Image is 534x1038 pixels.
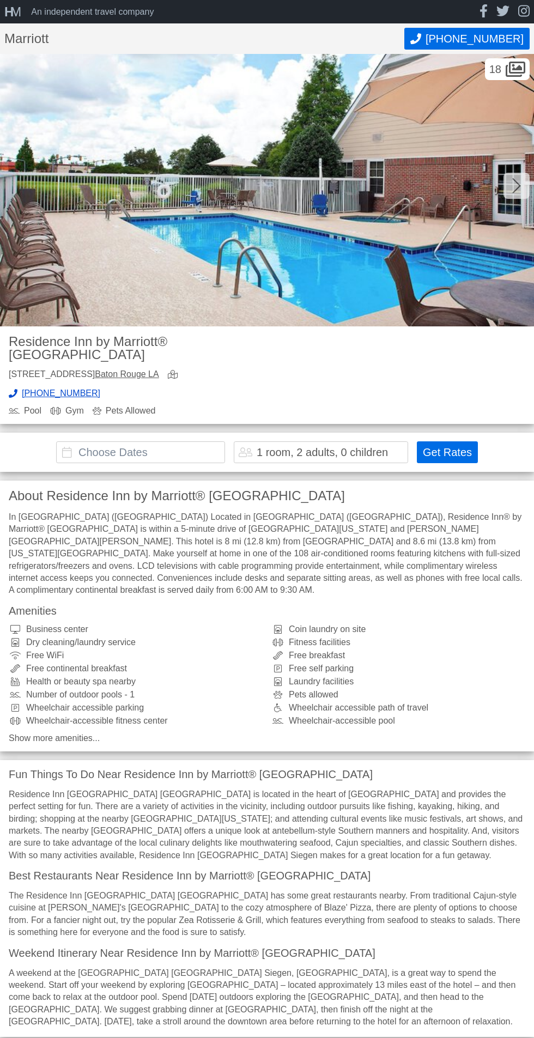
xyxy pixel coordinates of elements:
div: Number of outdoor pools - 1 [9,690,263,699]
h2: Residence Inn by Marriott® [GEOGRAPHIC_DATA] [9,335,258,361]
a: facebook [480,4,488,19]
div: Gym [50,406,84,415]
div: Business center [9,625,263,634]
h3: About Residence Inn by Marriott® [GEOGRAPHIC_DATA] [9,489,525,502]
p: The Residence Inn [GEOGRAPHIC_DATA] [GEOGRAPHIC_DATA] has some great restaurants nearby. From tra... [9,890,525,939]
div: Coin laundry on site [271,625,525,634]
p: A weekend at the [GEOGRAPHIC_DATA] [GEOGRAPHIC_DATA] Siegen, [GEOGRAPHIC_DATA], is a great way to... [9,967,525,1028]
button: Get Rates [417,441,478,463]
div: Free breakfast [271,651,525,660]
input: Choose Dates [56,441,225,463]
a: HM [4,5,27,19]
span: [PHONE_NUMBER] [426,33,524,45]
div: Dry cleaning/laundry service [9,638,263,647]
button: Call [404,28,530,50]
div: 18 [485,58,530,80]
div: Wheelchair-accessible pool [271,717,525,725]
div: [STREET_ADDRESS] [9,370,159,380]
div: Health or beauty spa nearby [9,677,263,686]
div: Pets allowed [271,690,525,699]
h3: Amenities [9,605,525,616]
div: Laundry facilities [271,677,525,686]
a: instagram [518,4,530,19]
div: Wheelchair accessible parking [9,703,263,712]
div: Pets Allowed [93,406,156,415]
a: Baton Rouge LA [95,369,159,379]
h3: Weekend Itinerary Near Residence Inn by Marriott® [GEOGRAPHIC_DATA] [9,948,525,958]
div: Fitness facilities [271,638,525,647]
h3: Fun Things To Do Near Residence Inn by Marriott® [GEOGRAPHIC_DATA] [9,769,525,780]
div: An independent travel company [31,8,154,16]
a: Show more amenities... [9,734,525,743]
span: H [4,4,10,19]
span: M [10,4,18,19]
h3: Best Restaurants Near Residence Inn by Marriott® [GEOGRAPHIC_DATA] [9,870,525,881]
div: In [GEOGRAPHIC_DATA] ([GEOGRAPHIC_DATA]) Located in [GEOGRAPHIC_DATA] ([GEOGRAPHIC_DATA]), Reside... [9,511,525,597]
div: Free continental breakfast [9,664,263,673]
div: Free WiFi [9,651,263,660]
h1: Marriott [4,32,404,45]
a: twitter [496,4,509,19]
span: [PHONE_NUMBER] [22,389,100,398]
div: Wheelchair accessible path of travel [271,703,525,712]
a: view map [168,370,182,380]
p: Residence Inn [GEOGRAPHIC_DATA] [GEOGRAPHIC_DATA] is located in the heart of [GEOGRAPHIC_DATA] an... [9,788,525,861]
div: Wheelchair-accessible fitness center [9,717,263,725]
div: Free self parking [271,664,525,673]
div: 1 room, 2 adults, 0 children [257,447,388,458]
div: Pool [9,406,41,415]
img: Marriott [4,58,48,102]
